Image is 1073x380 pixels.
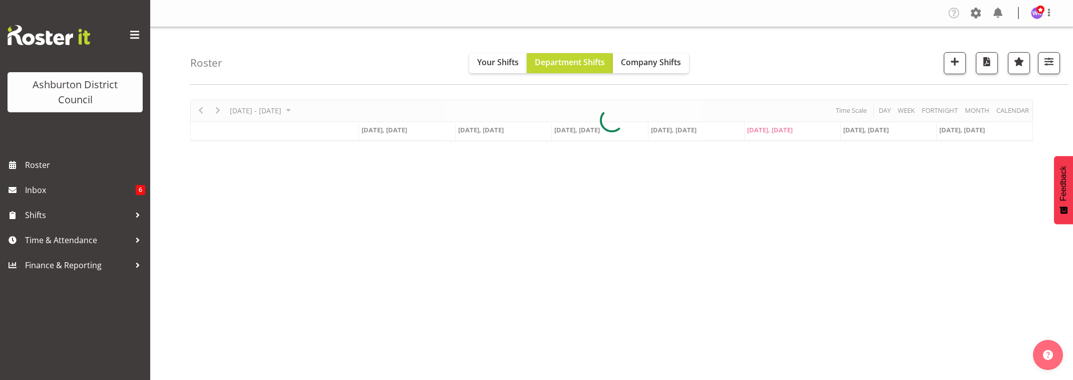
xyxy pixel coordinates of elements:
button: Highlight an important date within the roster. [1008,52,1030,74]
span: Shifts [25,208,130,223]
img: help-xxl-2.png [1043,350,1053,360]
button: Company Shifts [613,53,689,73]
span: Inbox [25,182,136,198]
span: Time & Attendance [25,233,130,248]
h4: Roster [190,57,222,69]
span: Finance & Reporting [25,258,130,273]
button: Add a new shift [944,52,966,74]
div: Ashburton District Council [18,77,133,107]
img: wendy-keepa436.jpg [1031,7,1043,19]
span: Department Shifts [535,57,605,68]
span: Feedback [1059,166,1068,201]
button: Filter Shifts [1038,52,1060,74]
button: Your Shifts [469,53,527,73]
span: Roster [25,157,145,172]
img: Rosterit website logo [8,25,90,45]
button: Department Shifts [527,53,613,73]
button: Download a PDF of the roster according to the set date range. [976,52,998,74]
button: Feedback - Show survey [1054,156,1073,224]
span: 6 [136,185,145,195]
span: Your Shifts [477,57,519,68]
span: Company Shifts [621,57,681,68]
